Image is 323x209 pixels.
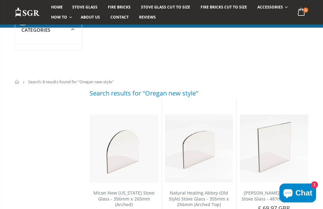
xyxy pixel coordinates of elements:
a: Micon New [US_STATE] Stove Glass - 356mm x 265mm (Arched) [93,190,155,208]
a: Fire Bricks [103,2,135,12]
a: [PERSON_NAME] [US_STATE] Stove Glass - 487mm x 275mm [242,190,306,202]
a: 0 [295,6,308,19]
img: Micon New Oregon Arched Stove Glass [90,114,158,183]
span: Home [51,4,63,10]
span: Search: 8 results found for "Oregan new style" [28,79,114,85]
h3: Search results for "Oregan new style" [90,89,198,97]
a: Accessories [253,2,291,12]
img: Natural Heating Abbey (Old Style) stove glass with arched top [165,114,233,183]
img: Stove Glass Replacement [15,7,40,18]
span: Fire Bricks Cut To Size [201,4,247,10]
a: Home [15,80,20,84]
inbox-online-store-chat: Shopify online store chat [278,184,318,204]
a: Stove Glass Cut To Size [136,2,195,12]
a: Home [46,2,68,12]
span: Stove Glass Cut To Size [141,4,190,10]
span: Fire Bricks [108,4,131,10]
span: Categories [21,27,50,33]
a: Contact [106,12,133,22]
a: Natural Heating Abbey (Old Style) Stove Glass - 355mm x 256mm (Arched Top) [169,190,229,208]
span: About us [81,14,100,20]
span: Reviews [139,14,156,20]
a: How To [46,12,75,22]
img: Nestor Martin Oregon stove glass [240,114,308,183]
span: Contact [110,14,129,20]
a: Stove Glass [68,2,102,12]
span: Accessories [257,4,283,10]
a: About us [76,12,105,22]
a: Reviews [134,12,161,22]
span: Stove Glass [72,4,97,10]
span: 0 [303,8,308,13]
span: How To [51,14,67,20]
a: Fire Bricks Cut To Size [196,2,252,12]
